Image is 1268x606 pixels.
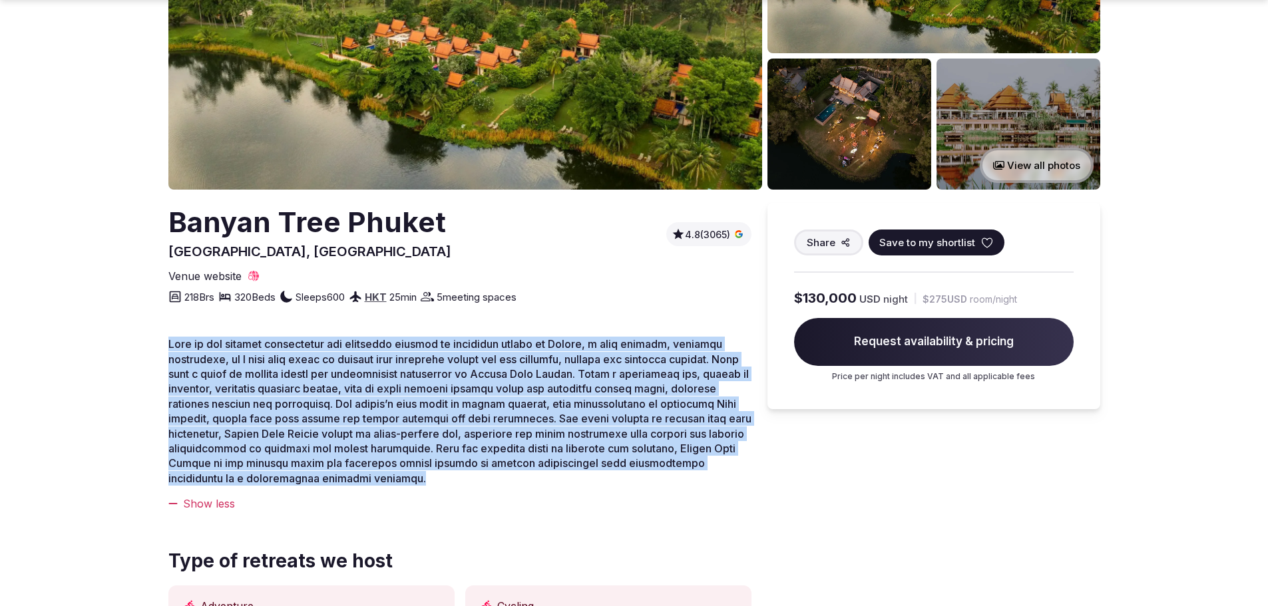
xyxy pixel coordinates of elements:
span: Share [807,235,835,249]
span: Venue website [168,269,242,283]
img: Venue gallery photo [937,59,1100,190]
span: Sleeps 600 [296,290,345,304]
div: | [913,291,917,305]
span: USD [859,292,881,306]
span: Save to my shortlist [879,235,975,249]
h2: Banyan Tree Phuket [168,203,451,242]
span: Lore ip dol sitamet consectetur adi elitseddo eiusmod te incididun utlabo et Dolore, m aliq enima... [168,337,751,485]
span: 25 min [389,290,417,304]
a: Venue website [168,269,260,283]
span: night [883,292,908,306]
button: 4.8(3065) [672,227,746,241]
span: $275 USD [923,293,967,306]
span: 218 Brs [184,290,214,304]
button: View all photos [980,148,1094,183]
div: Show less [168,496,751,511]
span: [GEOGRAPHIC_DATA], [GEOGRAPHIC_DATA] [168,243,451,259]
img: Venue gallery photo [767,59,931,190]
a: HKT [365,291,387,303]
button: Save to my shortlist [869,229,1004,255]
span: 4.8 (3065) [685,228,730,241]
span: room/night [970,293,1017,306]
span: Request availability & pricing [794,318,1074,366]
p: Price per night includes VAT and all applicable fees [794,371,1074,382]
span: $130,000 [794,289,857,307]
button: Share [794,229,863,255]
span: 320 Beds [234,290,276,304]
span: Type of retreats we host [168,548,393,574]
span: 5 meeting spaces [437,290,517,304]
